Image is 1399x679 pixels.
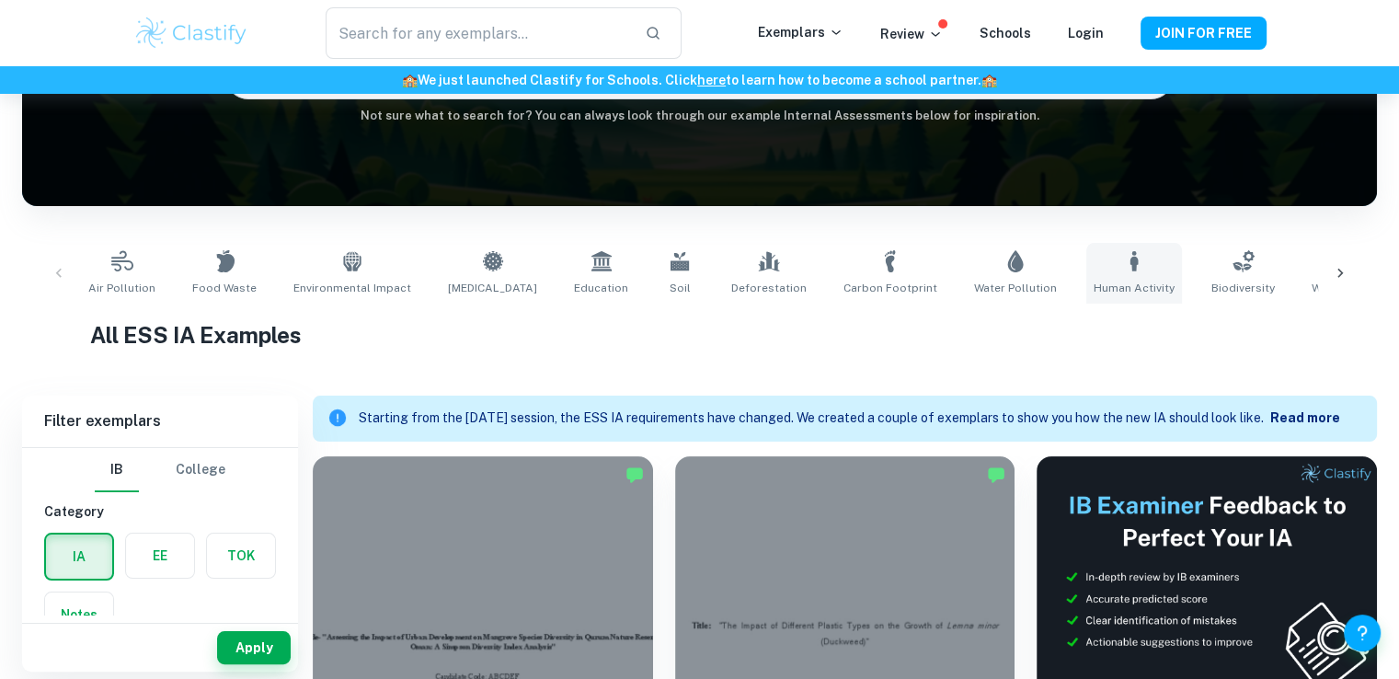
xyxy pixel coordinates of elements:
span: Environmental Impact [293,280,411,296]
button: Help and Feedback [1344,615,1381,651]
img: Marked [625,466,644,484]
div: Filter type choice [95,448,225,492]
span: Carbon Footprint [843,280,937,296]
span: Food Waste [192,280,257,296]
h6: Filter exemplars [22,396,298,447]
button: JOIN FOR FREE [1141,17,1267,50]
button: IB [95,448,139,492]
h6: We just launched Clastify for Schools. Click to learn how to become a school partner. [4,70,1395,90]
b: Read more [1270,410,1340,425]
button: TOK [207,534,275,578]
img: Clastify logo [133,15,250,52]
button: EE [126,534,194,578]
p: Starting from the [DATE] session, the ESS IA requirements have changed. We created a couple of ex... [359,409,1270,429]
button: College [176,448,225,492]
span: Water Pollution [974,280,1057,296]
span: Water Acidity [1312,280,1383,296]
span: Deforestation [731,280,807,296]
a: here [697,73,726,87]
span: Education [574,280,628,296]
span: Soil [670,280,691,296]
h1: All ESS IA Examples [90,318,1310,351]
a: Schools [980,26,1031,40]
h6: Category [44,501,276,522]
img: Marked [987,466,1005,484]
span: Human Activity [1094,280,1175,296]
p: Exemplars [758,22,843,42]
span: [MEDICAL_DATA] [448,280,537,296]
span: 🏫 [402,73,418,87]
span: Biodiversity [1211,280,1275,296]
span: 🏫 [981,73,997,87]
button: Notes [45,593,113,637]
h6: Not sure what to search for? You can always look through our example Internal Assessments below f... [22,107,1377,125]
span: Air Pollution [88,280,155,296]
button: Apply [217,631,291,664]
input: Search for any exemplars... [326,7,629,59]
button: IA [46,535,112,579]
a: Login [1068,26,1104,40]
p: Review [880,24,943,44]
